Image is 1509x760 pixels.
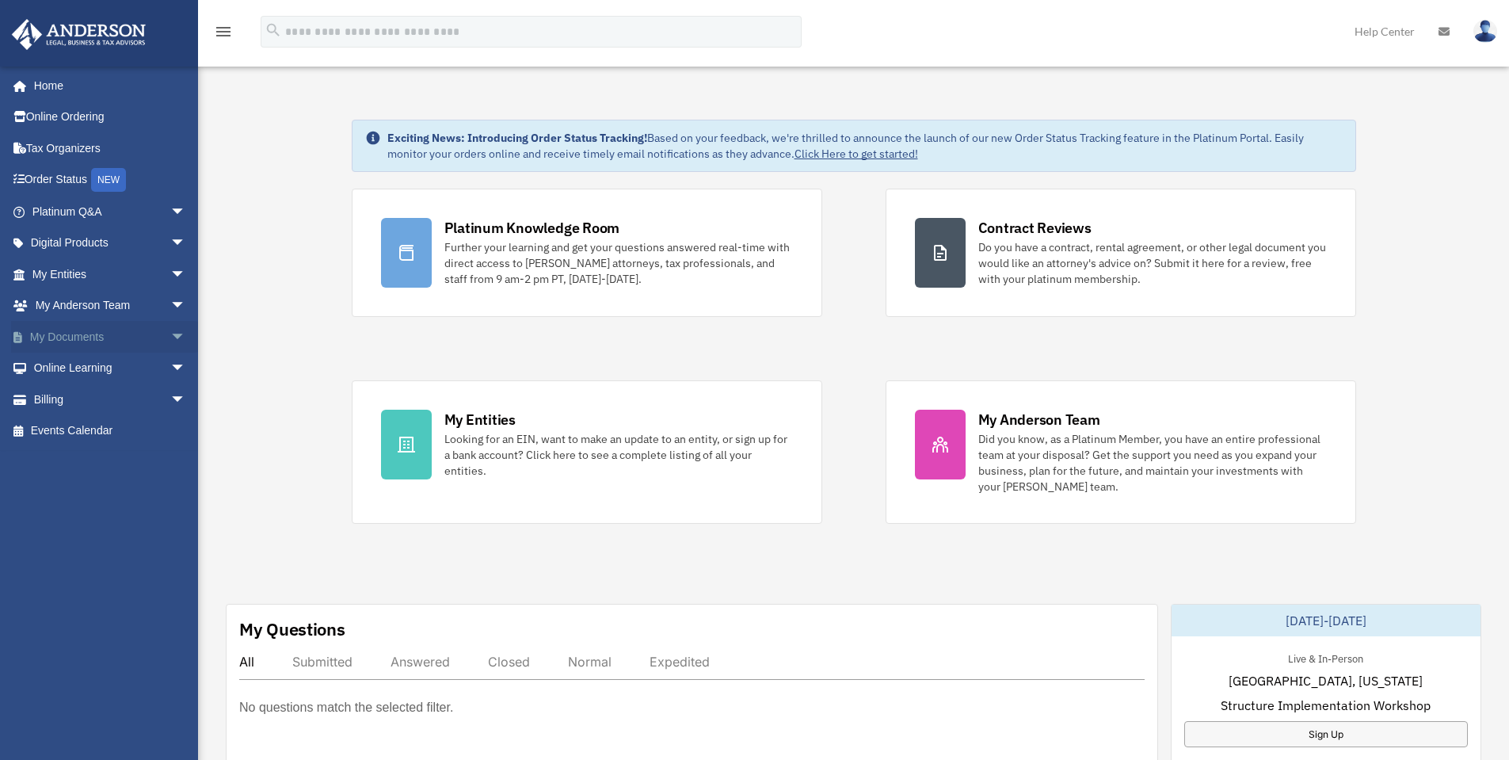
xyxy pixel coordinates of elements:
img: User Pic [1473,20,1497,43]
a: My Entities Looking for an EIN, want to make an update to an entity, or sign up for a bank accoun... [352,380,822,524]
a: My Anderson Team Did you know, as a Platinum Member, you have an entire professional team at your... [886,380,1356,524]
span: arrow_drop_down [170,384,202,416]
span: [GEOGRAPHIC_DATA], [US_STATE] [1229,671,1423,690]
span: arrow_drop_down [170,196,202,228]
a: menu [214,28,233,41]
div: Closed [488,654,530,670]
a: Digital Productsarrow_drop_down [11,227,210,259]
a: Online Learningarrow_drop_down [11,353,210,384]
div: Platinum Knowledge Room [444,218,620,238]
div: Normal [568,654,612,670]
a: My Entitiesarrow_drop_down [11,258,210,290]
div: My Entities [444,410,516,430]
span: arrow_drop_down [170,227,202,260]
a: Platinum Q&Aarrow_drop_down [11,196,210,227]
div: Did you know, as a Platinum Member, you have an entire professional team at your disposal? Get th... [978,431,1327,495]
a: Sign Up [1184,721,1468,747]
a: Billingarrow_drop_down [11,384,210,415]
div: [DATE]-[DATE] [1172,605,1480,636]
div: Expedited [650,654,710,670]
div: Live & In-Person [1275,649,1376,666]
span: Structure Implementation Workshop [1221,696,1431,715]
div: NEW [91,168,126,192]
span: arrow_drop_down [170,258,202,291]
div: Do you have a contract, rental agreement, or other legal document you would like an attorney's ad... [978,239,1327,287]
a: Home [11,70,202,101]
a: Order StatusNEW [11,164,210,197]
i: search [265,21,282,39]
span: arrow_drop_down [170,321,202,353]
div: Contract Reviews [978,218,1092,238]
img: Anderson Advisors Platinum Portal [7,19,151,50]
a: Contract Reviews Do you have a contract, rental agreement, or other legal document you would like... [886,189,1356,317]
a: Online Ordering [11,101,210,133]
strong: Exciting News: Introducing Order Status Tracking! [387,131,647,145]
i: menu [214,22,233,41]
p: No questions match the selected filter. [239,697,453,719]
a: Platinum Knowledge Room Further your learning and get your questions answered real-time with dire... [352,189,822,317]
div: Submitted [292,654,352,670]
a: Tax Organizers [11,132,210,164]
a: My Anderson Teamarrow_drop_down [11,290,210,322]
a: My Documentsarrow_drop_down [11,321,210,353]
div: Further your learning and get your questions answered real-time with direct access to [PERSON_NAM... [444,239,793,287]
div: My Anderson Team [978,410,1100,430]
a: Events Calendar [11,415,210,447]
div: All [239,654,254,670]
div: My Questions [239,617,345,641]
div: Answered [391,654,450,670]
a: Click Here to get started! [795,147,918,161]
span: arrow_drop_down [170,290,202,323]
div: Based on your feedback, we're thrilled to announce the launch of our new Order Status Tracking fe... [387,130,1343,162]
span: arrow_drop_down [170,353,202,385]
div: Looking for an EIN, want to make an update to an entity, or sign up for a bank account? Click her... [444,431,793,479]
